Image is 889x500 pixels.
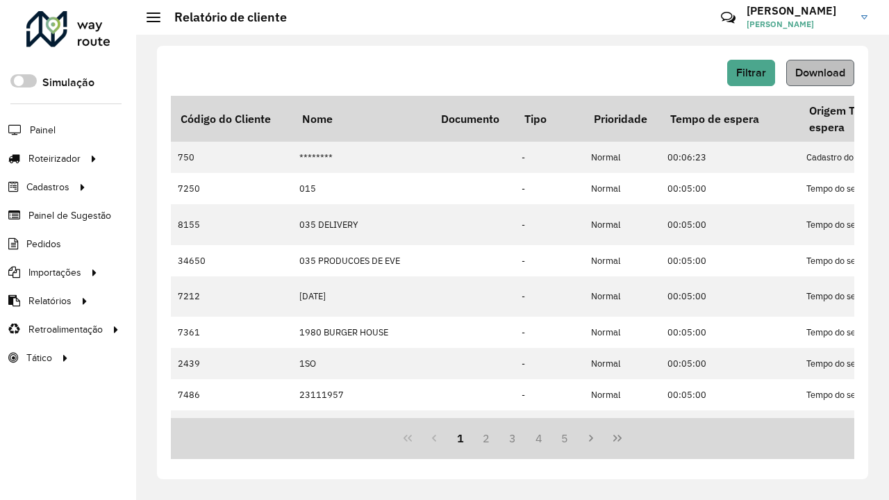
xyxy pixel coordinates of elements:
td: 1980 BURGER HOUSE [292,317,431,348]
th: Tipo [515,96,584,142]
td: 23111957 [292,379,431,410]
td: Normal [584,173,660,204]
span: Tático [26,351,52,365]
td: 1SO [292,348,431,379]
h3: [PERSON_NAME] [747,4,851,17]
td: - [515,204,584,244]
td: Normal [584,348,660,379]
td: Normal [584,245,660,276]
td: 00:05:00 [660,317,799,348]
td: 2439 [171,348,292,379]
td: 00:05:00 [660,204,799,244]
td: Normal [584,410,660,465]
td: Normal [584,317,660,348]
td: 7361 [171,317,292,348]
td: 00:05:00 [660,348,799,379]
h2: Relatório de cliente [160,10,287,25]
span: Cadastros [26,180,69,194]
span: Relatórios [28,294,72,308]
span: Roteirizador [28,151,81,166]
td: 015 [292,173,431,204]
td: - [515,173,584,204]
td: [DATE] [292,276,431,317]
button: 2 [473,425,499,451]
td: Normal [584,276,660,317]
td: Normal [584,204,660,244]
td: 00:05:00 [660,173,799,204]
span: Filtrar [736,67,766,78]
span: Painel [30,123,56,137]
td: - [515,142,584,173]
td: 00:05:00 [660,245,799,276]
span: Retroalimentação [28,322,103,337]
td: - [515,410,584,465]
td: - [515,245,584,276]
td: Normal [584,142,660,173]
td: 33.324.167 GUILBERTH [PERSON_NAME] [PERSON_NAME] [292,410,431,465]
td: 8861 [171,410,292,465]
td: 7212 [171,276,292,317]
button: 1 [447,425,474,451]
td: - [515,317,584,348]
td: Normal [584,379,660,410]
button: Last Page [604,425,631,451]
td: 00:05:00 [660,410,799,465]
td: 035 PRODUCOES DE EVE [292,245,431,276]
span: Pedidos [26,237,61,251]
a: Contato Rápido [713,3,743,33]
span: [PERSON_NAME] [747,18,851,31]
button: 5 [552,425,579,451]
th: Nome [292,96,431,142]
button: Filtrar [727,60,775,86]
th: Documento [431,96,515,142]
td: 7250 [171,173,292,204]
td: 00:06:23 [660,142,799,173]
td: 750 [171,142,292,173]
td: 7486 [171,379,292,410]
label: Simulação [42,74,94,91]
button: 3 [499,425,526,451]
th: Tempo de espera [660,96,799,142]
span: Download [795,67,845,78]
td: 8155 [171,204,292,244]
th: Código do Cliente [171,96,292,142]
button: Next Page [578,425,604,451]
span: Importações [28,265,81,280]
th: Prioridade [584,96,660,142]
td: 035 DELIVERY [292,204,431,244]
td: - [515,348,584,379]
span: Painel de Sugestão [28,208,111,223]
button: Download [786,60,854,86]
button: 4 [526,425,552,451]
td: 00:05:00 [660,379,799,410]
td: 34650 [171,245,292,276]
td: - [515,379,584,410]
td: 00:05:00 [660,276,799,317]
td: - [515,276,584,317]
